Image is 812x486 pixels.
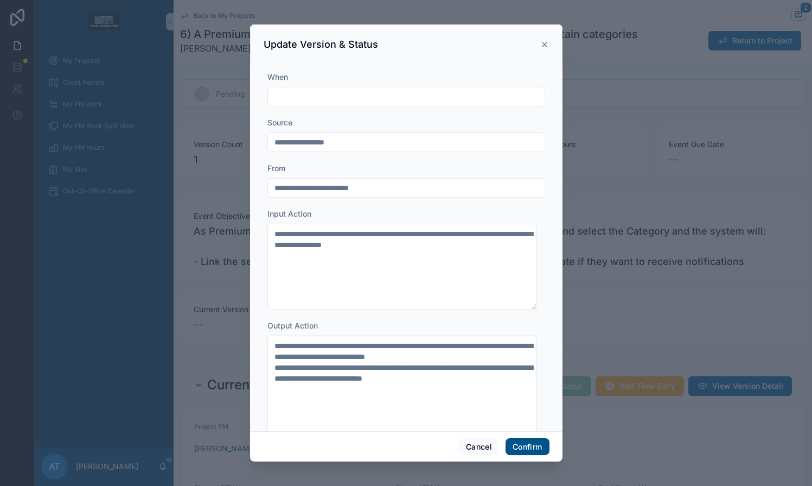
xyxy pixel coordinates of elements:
h3: Update Version & Status [264,38,378,51]
button: Confirm [506,438,549,456]
span: Input Action [267,209,311,218]
span: Output Action [267,321,318,330]
span: Source [267,118,292,127]
span: When [267,72,288,81]
button: Cancel [459,438,499,456]
span: From [267,163,285,173]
